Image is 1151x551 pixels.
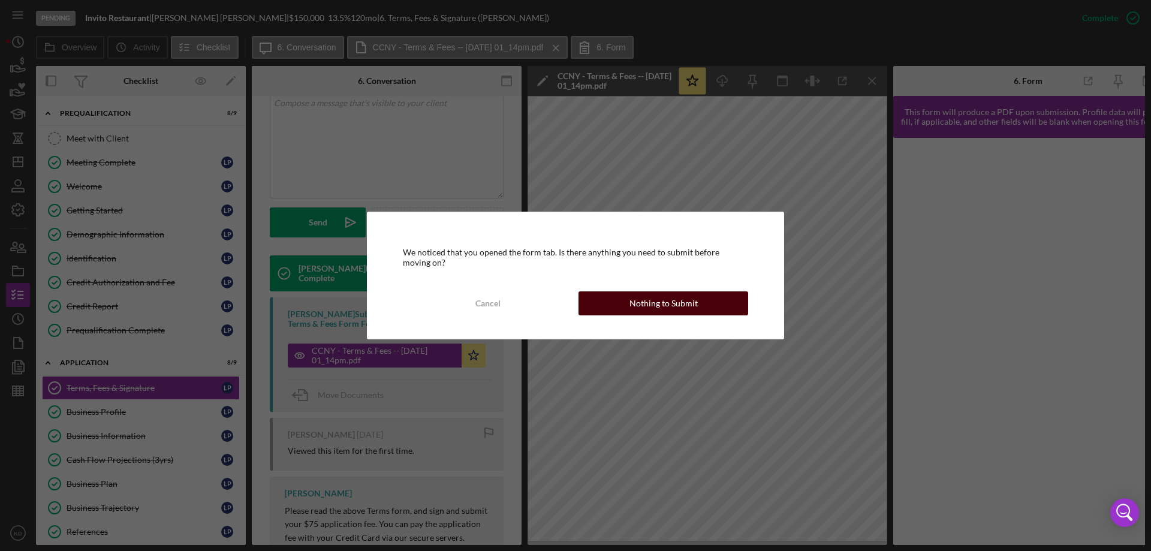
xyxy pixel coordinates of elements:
[1110,498,1139,527] div: Open Intercom Messenger
[403,248,748,267] div: We noticed that you opened the form tab. Is there anything you need to submit before moving on?
[578,291,748,315] button: Nothing to Submit
[403,291,573,315] button: Cancel
[629,291,698,315] div: Nothing to Submit
[475,291,501,315] div: Cancel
